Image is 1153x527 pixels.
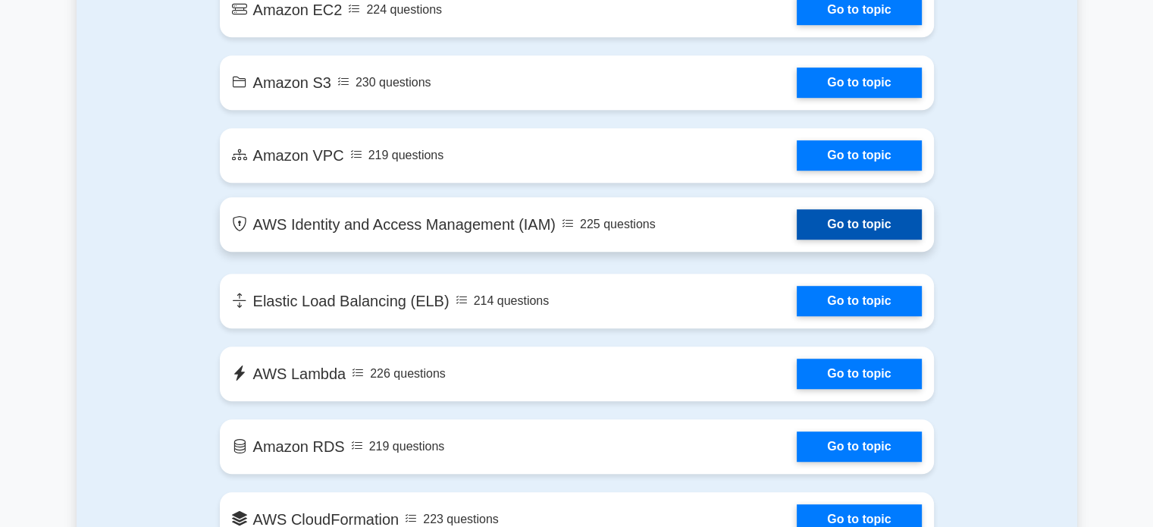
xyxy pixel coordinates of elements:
a: Go to topic [797,140,921,171]
a: Go to topic [797,286,921,316]
a: Go to topic [797,209,921,240]
a: Go to topic [797,431,921,462]
a: Go to topic [797,67,921,98]
a: Go to topic [797,359,921,389]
